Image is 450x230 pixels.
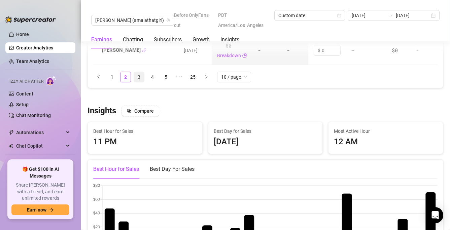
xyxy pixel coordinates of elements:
span: swap-right [388,13,393,18]
span: pie-chart [242,52,247,59]
span: Izzy AI Chatter [9,78,43,85]
span: Automations [16,127,64,138]
div: Best Hour for Sales [93,165,139,173]
div: Earnings [91,36,112,44]
li: 3 [134,72,144,82]
a: 4 [147,72,158,82]
strong: [PERSON_NAME] [102,47,146,53]
div: Growth [193,36,210,44]
li: 2 [120,72,131,82]
span: link [142,48,146,52]
span: Share [PERSON_NAME] with a friend, and earn unlimited rewards [11,182,69,202]
div: Chatting [123,36,143,44]
span: arrow-right [49,207,54,212]
img: Chat Copilot [9,144,13,148]
span: Earn now [27,207,46,213]
li: Previous Page [93,72,104,82]
img: AI Chatter [46,76,57,85]
li: 4 [147,72,158,82]
span: Amaia (amaiathatgirl) [95,15,170,25]
div: [DATE] [214,136,317,148]
div: 11 PM [93,136,197,148]
div: - [416,47,447,53]
div: Subscribers [154,36,182,44]
span: left [97,75,101,79]
input: End date [396,12,429,19]
span: Before OnlyFans cut [174,10,214,30]
span: - [258,47,261,53]
a: 2 [120,72,131,82]
a: 5 [161,72,171,82]
a: Breakdown [217,52,241,59]
a: Team Analytics [16,59,49,64]
span: calendar [337,13,341,17]
span: team [166,18,170,22]
a: Creator Analytics [16,42,70,53]
div: Insights [220,36,239,44]
img: logo-BBDzfeDw.svg [5,16,56,23]
span: PDT America/Los_Angeles [218,10,270,30]
span: ••• [174,72,185,82]
span: Most Active Hour [334,127,438,135]
span: Compare [134,108,154,114]
a: Chat Monitoring [16,113,51,118]
span: Best Hour for Sales [93,127,197,135]
span: $0 [392,47,397,53]
li: Next 5 Pages [174,72,185,82]
a: 25 [188,72,198,82]
a: Content [16,91,33,97]
button: Compare [122,106,159,116]
div: Page Size [217,72,251,82]
span: block [127,109,132,113]
button: left [93,72,104,82]
span: right [204,75,208,79]
span: Custom date [278,10,341,21]
button: Earn nowarrow-right [11,204,69,215]
span: [DATE] [184,48,198,53]
a: 3 [134,72,144,82]
li: 5 [161,72,171,82]
input: Enter cost [322,45,340,55]
button: right [201,72,212,82]
button: Copy Link [142,48,146,53]
li: 25 [187,72,198,82]
li: Next Page [201,72,212,82]
span: 🎁 Get $100 in AI Messages [11,166,69,179]
span: - [287,47,290,53]
a: 1 [107,72,117,82]
span: Best Day for Sales [214,127,317,135]
input: Start date [352,12,385,19]
a: Home [16,32,29,37]
span: to [388,13,393,18]
div: 12 AM [334,136,438,148]
span: 10 / page [221,72,247,82]
span: — [351,47,354,53]
span: thunderbolt [9,130,14,135]
h3: Insights [88,106,116,116]
a: Setup [16,102,29,107]
div: Open Intercom Messenger [427,207,443,223]
li: 1 [107,72,117,82]
span: Chat Copilot [16,141,64,151]
div: Best Day For Sales [150,165,195,173]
